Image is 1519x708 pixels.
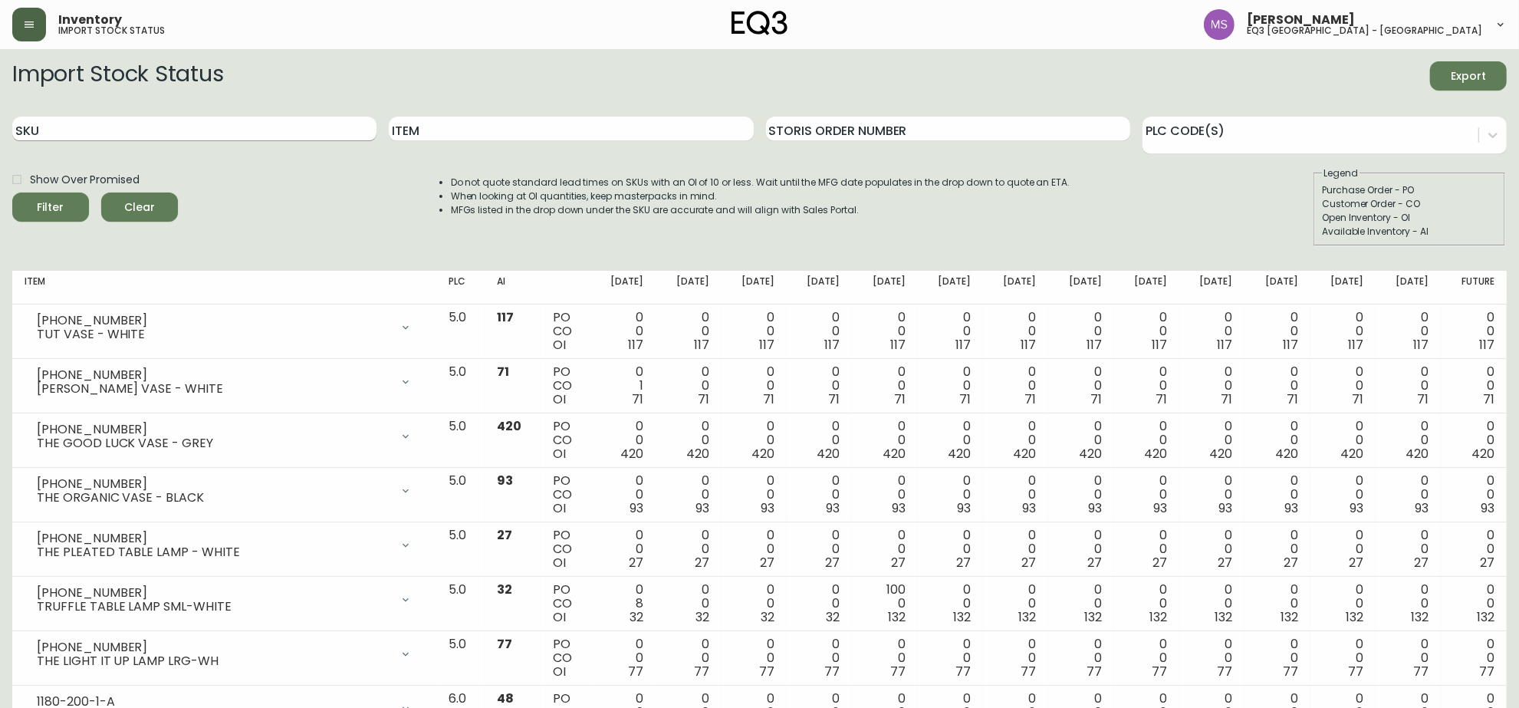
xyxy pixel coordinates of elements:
th: Future [1441,271,1507,305]
h2: Import Stock Status [12,61,223,91]
span: 117 [759,336,774,354]
span: 77 [1087,663,1102,680]
div: 0 0 [1192,365,1232,407]
div: 0 0 [668,474,709,515]
div: [PHONE_NUMBER] [37,368,390,382]
span: 27 [695,554,709,571]
span: Show Over Promised [30,172,140,188]
span: Inventory [58,14,122,26]
div: 0 0 [799,311,840,352]
div: Customer Order - CO [1322,197,1497,211]
span: 77 [1283,663,1298,680]
div: [PHONE_NUMBER] [37,532,390,545]
span: 420 [817,445,840,463]
span: 117 [1152,336,1167,354]
span: 71 [1418,390,1429,408]
span: 93 [1088,499,1102,517]
span: 77 [890,663,906,680]
td: 5.0 [436,468,485,522]
div: 0 0 [995,529,1036,570]
span: 77 [824,663,840,680]
div: 0 0 [864,637,905,679]
span: 93 [497,472,513,489]
span: 132 [888,608,906,626]
div: 0 0 [1323,474,1363,515]
div: 0 0 [995,637,1036,679]
span: OI [553,608,566,626]
div: 0 0 [1257,637,1297,679]
span: 27 [891,554,906,571]
div: 0 0 [799,420,840,461]
span: 93 [1350,499,1363,517]
div: 0 0 [995,365,1036,407]
span: 71 [497,363,509,380]
div: PO CO [553,420,578,461]
div: PO CO [553,583,578,624]
span: 71 [1483,390,1494,408]
span: 27 [1021,554,1036,571]
div: 0 0 [1126,311,1167,352]
span: 420 [751,445,774,463]
div: 0 0 [995,474,1036,515]
span: OI [553,445,566,463]
div: [PHONE_NUMBER]THE ORGANIC VASE - BLACK [25,474,424,508]
span: 117 [1087,336,1102,354]
div: 0 0 [668,637,709,679]
span: OI [553,499,566,517]
th: [DATE] [787,271,852,305]
div: 0 0 [995,420,1036,461]
span: 117 [628,336,643,354]
div: 0 0 [799,474,840,515]
th: [DATE] [1244,271,1310,305]
div: 0 0 [1453,365,1494,407]
div: 0 0 [734,365,774,407]
span: 420 [1014,445,1037,463]
span: 71 [894,390,906,408]
div: 0 0 [1257,529,1297,570]
div: Purchase Order - PO [1322,183,1497,197]
div: 0 0 [1453,474,1494,515]
span: 117 [1479,336,1494,354]
span: 420 [1275,445,1298,463]
div: 0 0 [668,420,709,461]
div: 0 0 [799,529,840,570]
span: 93 [1219,499,1233,517]
div: 0 0 [734,583,774,624]
th: AI [485,271,541,305]
div: 0 0 [1453,637,1494,679]
span: OI [553,336,566,354]
span: 132 [1412,608,1429,626]
span: 27 [629,554,643,571]
div: 0 0 [1257,311,1297,352]
span: 420 [1210,445,1233,463]
div: 0 0 [864,474,905,515]
span: 27 [1218,554,1233,571]
span: 132 [1281,608,1298,626]
td: 5.0 [436,413,485,468]
th: [DATE] [852,271,917,305]
div: 0 0 [1192,420,1232,461]
th: [DATE] [918,271,983,305]
div: 0 0 [734,529,774,570]
div: 0 0 [930,583,971,624]
div: [PHONE_NUMBER] [37,640,390,654]
div: 0 0 [1323,311,1363,352]
div: 0 0 [1257,365,1297,407]
span: 27 [1480,554,1494,571]
span: 117 [694,336,709,354]
div: [PHONE_NUMBER]TRUFFLE TABLE LAMP SML-WHITE [25,583,424,617]
div: THE LIGHT IT UP LAMP LRG-WH [37,654,390,668]
div: TRUFFLE TABLE LAMP SML-WHITE [37,600,390,614]
span: 27 [956,554,971,571]
div: 0 0 [995,311,1036,352]
div: PO CO [553,365,578,407]
div: 0 0 [1388,529,1429,570]
span: 71 [1221,390,1233,408]
span: 117 [1021,336,1037,354]
span: [PERSON_NAME] [1247,14,1355,26]
div: 0 0 [799,365,840,407]
div: 0 0 [1192,637,1232,679]
div: 0 1 [603,365,643,407]
div: 0 0 [668,529,709,570]
span: 27 [497,526,512,544]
